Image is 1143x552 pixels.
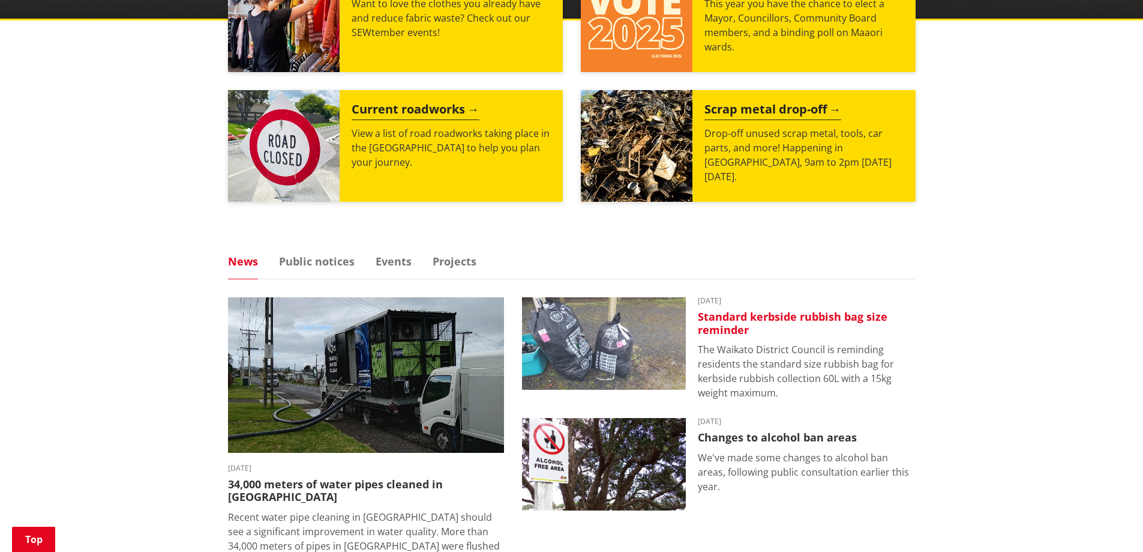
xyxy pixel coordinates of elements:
time: [DATE] [228,465,504,472]
iframe: Messenger Launcher [1088,502,1131,545]
img: Road closed sign [228,90,340,202]
a: A massive pile of rusted scrap metal, including wheels and various industrial parts, under a clea... [581,90,916,202]
a: [DATE] Changes to alcohol ban areas We've made some changes to alcohol ban areas, following publi... [522,418,916,511]
h2: Scrap metal drop-off [704,102,841,120]
time: [DATE] [698,297,916,305]
a: Current roadworks View a list of road roadworks taking place in the [GEOGRAPHIC_DATA] to help you... [228,90,563,202]
a: Public notices [279,256,355,267]
a: News [228,256,258,267]
h3: Changes to alcohol ban areas [698,431,916,444]
a: Events [376,256,412,267]
p: View a list of road roadworks taking place in the [GEOGRAPHIC_DATA] to help you plan your journey. [352,126,551,169]
a: Projects [433,256,476,267]
a: [DATE] Standard kerbside rubbish bag size reminder The Waikato District Council is reminding resi... [522,297,916,400]
img: Scrap metal collection [581,90,692,202]
h2: Current roadworks [352,102,479,120]
h3: 34,000 meters of water pipes cleaned in [GEOGRAPHIC_DATA] [228,478,504,504]
h3: Standard kerbside rubbish bag size reminder [698,311,916,336]
p: The Waikato District Council is reminding residents the standard size rubbish bag for kerbside ru... [698,342,916,400]
a: Top [12,527,55,552]
time: [DATE] [698,418,916,425]
p: We've made some changes to alcohol ban areas, following public consultation earlier this year. [698,450,916,494]
img: 20250825_074435 [522,297,686,390]
p: Drop-off unused scrap metal, tools, car parts, and more! Happening in [GEOGRAPHIC_DATA], 9am to 2... [704,126,904,184]
img: NO-DES unit flushing water pipes in Huntly [228,297,504,453]
img: Alcohol Control Bylaw adopted - August 2025 (2) [522,418,686,511]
